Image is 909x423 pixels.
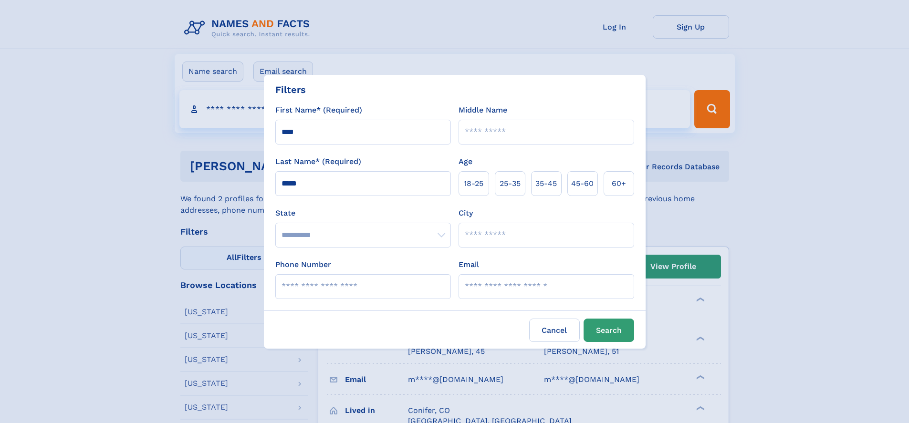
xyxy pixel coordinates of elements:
[535,178,557,189] span: 35‑45
[275,83,306,97] div: Filters
[275,259,331,270] label: Phone Number
[571,178,594,189] span: 45‑60
[529,319,580,342] label: Cancel
[275,207,451,219] label: State
[459,156,472,167] label: Age
[612,178,626,189] span: 60+
[275,104,362,116] label: First Name* (Required)
[464,178,483,189] span: 18‑25
[275,156,361,167] label: Last Name* (Required)
[459,259,479,270] label: Email
[584,319,634,342] button: Search
[459,104,507,116] label: Middle Name
[500,178,521,189] span: 25‑35
[459,207,473,219] label: City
